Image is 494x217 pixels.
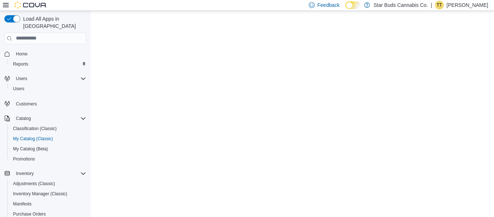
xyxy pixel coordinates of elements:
span: Catalog [16,116,31,121]
span: Purchase Orders [13,211,46,217]
button: Manifests [7,199,89,209]
button: Home [1,49,89,59]
button: My Catalog (Beta) [7,144,89,154]
span: My Catalog (Beta) [13,146,48,152]
p: Star Buds Cannabis Co. [374,1,428,9]
button: Users [13,74,30,83]
div: Tannis Talarico [435,1,444,9]
a: My Catalog (Beta) [10,145,51,153]
span: Users [10,84,86,93]
p: | [431,1,432,9]
span: Manifests [10,200,86,208]
span: Reports [13,61,28,67]
a: Home [13,50,30,58]
span: Users [13,74,86,83]
button: Reports [7,59,89,69]
button: Promotions [7,154,89,164]
button: Adjustments (Classic) [7,179,89,189]
span: Promotions [10,155,86,163]
span: Users [13,86,24,92]
button: Inventory [13,169,37,178]
span: Inventory [16,171,34,176]
button: Customers [1,98,89,109]
a: Inventory Manager (Classic) [10,189,70,198]
a: Manifests [10,200,34,208]
button: My Catalog (Classic) [7,134,89,144]
button: Classification (Classic) [7,124,89,134]
a: My Catalog (Classic) [10,134,56,143]
span: Reports [10,60,86,68]
span: Adjustments (Classic) [13,181,55,187]
span: Home [13,49,86,58]
a: Customers [13,100,40,108]
span: Inventory Manager (Classic) [10,189,86,198]
a: Users [10,84,27,93]
span: Classification (Classic) [13,126,57,132]
span: Manifests [13,201,31,207]
span: Promotions [13,156,35,162]
p: [PERSON_NAME] [447,1,488,9]
span: Classification (Classic) [10,124,86,133]
span: Home [16,51,27,57]
a: Promotions [10,155,38,163]
span: TT [437,1,442,9]
input: Dark Mode [345,1,361,9]
button: Users [1,74,89,84]
span: Inventory Manager (Classic) [13,191,67,197]
button: Users [7,84,89,94]
span: Adjustments (Classic) [10,179,86,188]
button: Catalog [1,113,89,124]
span: Customers [13,99,86,108]
img: Cova [14,1,47,9]
a: Adjustments (Classic) [10,179,58,188]
span: Users [16,76,27,82]
span: My Catalog (Beta) [10,145,86,153]
span: Load All Apps in [GEOGRAPHIC_DATA] [20,15,86,30]
button: Catalog [13,114,34,123]
span: Catalog [13,114,86,123]
a: Reports [10,60,31,68]
span: Customers [16,101,37,107]
span: My Catalog (Classic) [10,134,86,143]
button: Inventory Manager (Classic) [7,189,89,199]
span: Inventory [13,169,86,178]
a: Classification (Classic) [10,124,60,133]
span: Feedback [318,1,340,9]
button: Inventory [1,168,89,179]
span: My Catalog (Classic) [13,136,53,142]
